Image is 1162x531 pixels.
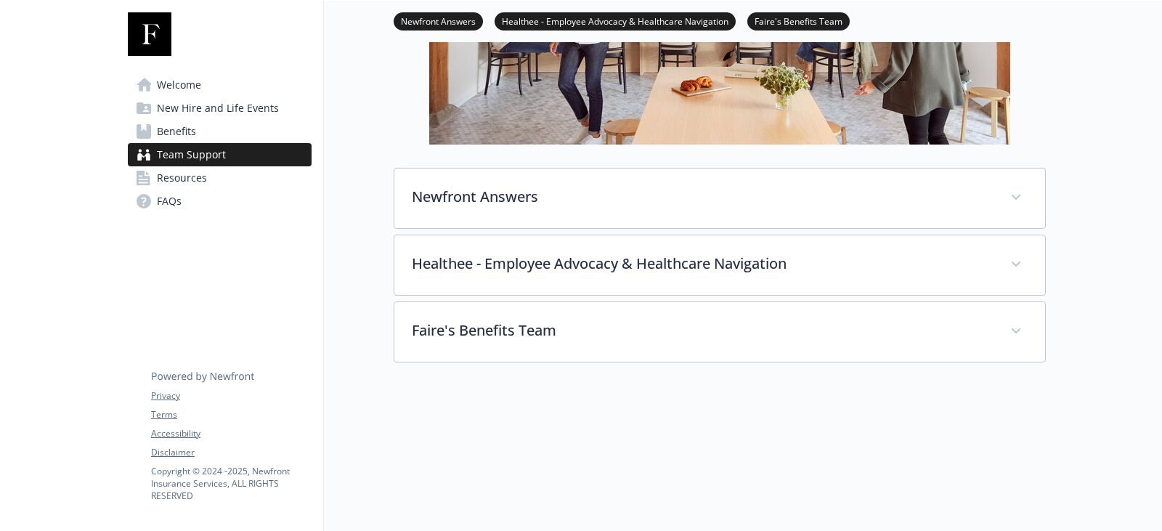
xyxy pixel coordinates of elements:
a: Faire's Benefits Team [747,14,850,28]
span: Benefits [157,120,196,143]
a: Healthee - Employee Advocacy & Healthcare Navigation [495,14,736,28]
span: Resources [157,166,207,190]
span: New Hire and Life Events [157,97,279,120]
p: Copyright © 2024 - 2025 , Newfront Insurance Services, ALL RIGHTS RESERVED [151,465,311,502]
a: Newfront Answers [394,14,483,28]
a: Disclaimer [151,446,311,459]
a: Benefits [128,120,312,143]
div: Faire's Benefits Team [394,302,1045,362]
a: Welcome [128,73,312,97]
span: FAQs [157,190,182,213]
div: Healthee - Employee Advocacy & Healthcare Navigation [394,235,1045,295]
a: Resources [128,166,312,190]
a: Team Support [128,143,312,166]
a: Accessibility [151,427,311,440]
p: Faire's Benefits Team [412,320,993,341]
span: Team Support [157,143,226,166]
a: Terms [151,408,311,421]
a: Privacy [151,389,311,402]
p: Newfront Answers [412,186,993,208]
span: Welcome [157,73,201,97]
div: Newfront Answers [394,169,1045,228]
a: New Hire and Life Events [128,97,312,120]
p: Healthee - Employee Advocacy & Healthcare Navigation [412,253,993,275]
a: FAQs [128,190,312,213]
